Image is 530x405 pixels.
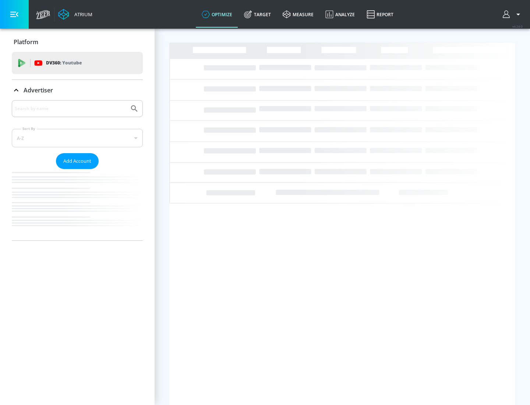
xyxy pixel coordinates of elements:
[12,52,143,74] div: DV360: Youtube
[12,32,143,52] div: Platform
[71,11,92,18] div: Atrium
[15,104,126,113] input: Search by name
[63,157,91,165] span: Add Account
[12,100,143,240] div: Advertiser
[62,59,82,67] p: Youtube
[361,1,399,28] a: Report
[319,1,361,28] a: Analyze
[12,80,143,101] div: Advertiser
[196,1,238,28] a: optimize
[12,129,143,147] div: A-Z
[46,59,82,67] p: DV360:
[21,126,37,131] label: Sort By
[12,169,143,240] nav: list of Advertiser
[56,153,99,169] button: Add Account
[277,1,319,28] a: measure
[14,38,38,46] p: Platform
[58,9,92,20] a: Atrium
[512,24,523,28] span: v 4.24.0
[24,86,53,94] p: Advertiser
[238,1,277,28] a: Target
